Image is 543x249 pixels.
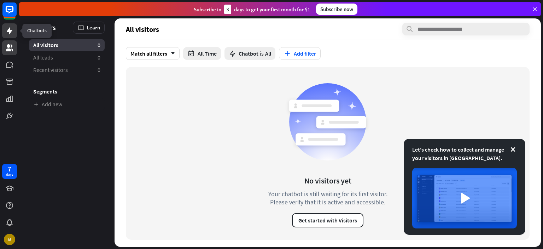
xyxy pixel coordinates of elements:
span: All [265,50,271,57]
a: Recent visitors 0 [29,64,105,76]
a: 7 days [2,164,17,179]
span: is [260,50,264,57]
a: Add new [29,98,105,110]
span: All leads [33,54,53,61]
span: Recent visitors [33,66,68,74]
h3: Segments [29,88,105,95]
div: days [6,172,13,177]
div: Your chatbot is still waiting for its first visitor. Please verify that it is active and accessible. [255,190,400,206]
button: Add filter [279,47,321,60]
div: Subscribe in days to get your first month for $1 [194,5,310,14]
button: Open LiveChat chat widget [6,3,27,24]
div: M [4,234,15,245]
div: 7 [8,166,11,172]
aside: 0 [98,54,100,61]
span: All visitors [126,25,159,33]
aside: 0 [98,41,100,49]
button: Get started with Visitors [292,213,363,227]
i: arrow_down [167,51,175,56]
button: All Time [183,47,221,60]
span: Visitors [33,23,56,32]
div: Match all filters [126,47,180,60]
span: All visitors [33,41,58,49]
div: Let's check how to collect and manage your visitors in [GEOGRAPHIC_DATA]. [412,145,517,162]
aside: 0 [98,66,100,74]
span: Learn [87,24,100,31]
div: No visitors yet [304,176,351,186]
a: All leads 0 [29,52,105,63]
span: Chatbot [239,50,258,57]
div: 3 [224,5,231,14]
div: Subscribe now [316,4,357,15]
img: image [412,168,517,228]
